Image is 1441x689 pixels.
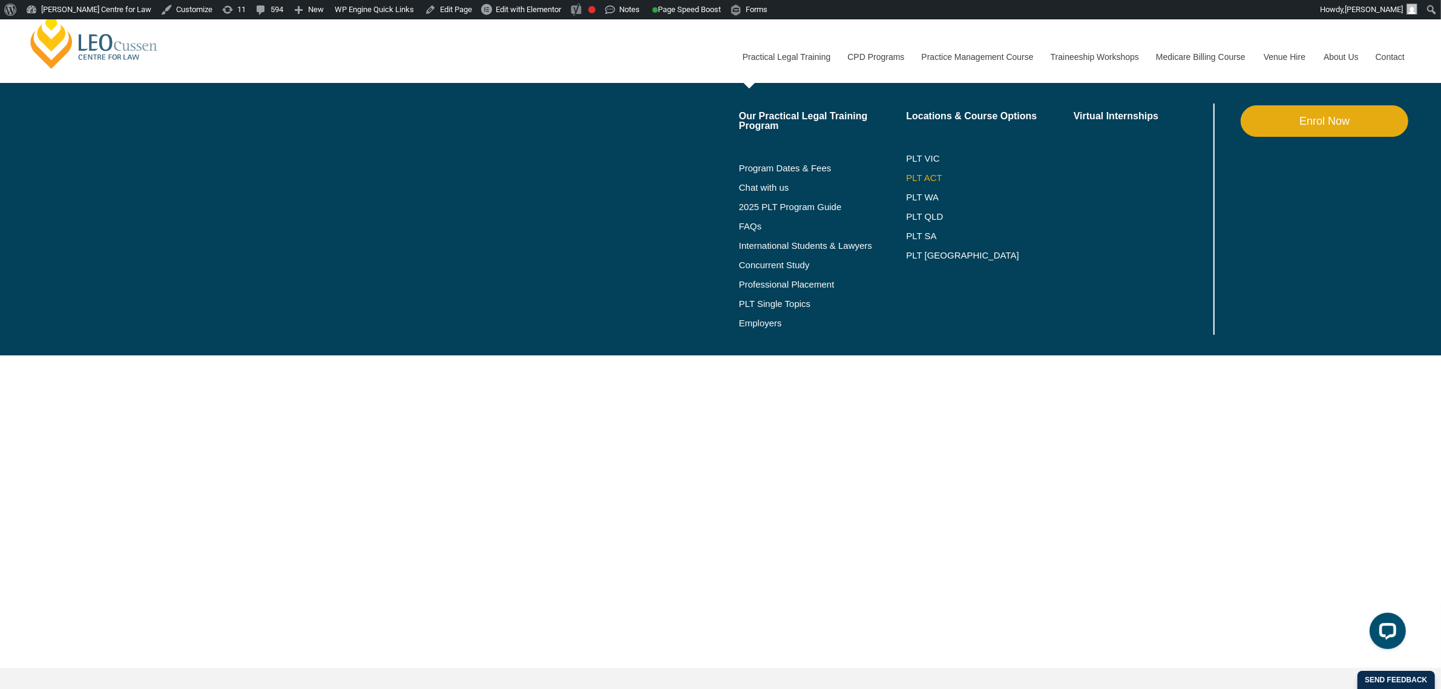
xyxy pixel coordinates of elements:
[739,260,907,270] a: Concurrent Study
[739,222,907,231] a: FAQs
[739,318,907,328] a: Employers
[739,241,907,251] a: International Students & Lawyers
[1345,5,1403,14] span: [PERSON_NAME]
[838,31,912,83] a: CPD Programs
[739,280,907,289] a: Professional Placement
[1147,31,1255,83] a: Medicare Billing Course
[739,111,907,131] a: Our Practical Legal Training Program
[1367,31,1414,83] a: Contact
[906,173,1074,183] a: PLT ACT
[1074,111,1211,121] a: Virtual Internships
[376,244,1066,668] iframe: Select a Date & Time - Calendly
[1315,31,1367,83] a: About Us
[1241,105,1408,137] a: Enrol Now
[906,111,1074,121] a: Locations & Course Options
[739,183,907,193] a: Chat with us
[1255,31,1315,83] a: Venue Hire
[906,251,1074,260] a: PLT [GEOGRAPHIC_DATA]
[906,193,1043,202] a: PLT WA
[734,31,839,83] a: Practical Legal Training
[739,299,907,309] a: PLT Single Topics
[906,154,1074,163] a: PLT VIC
[1360,608,1411,659] iframe: LiveChat chat widget
[739,202,876,212] a: 2025 PLT Program Guide
[1042,31,1147,83] a: Traineeship Workshops
[27,13,161,70] a: [PERSON_NAME] Centre for Law
[913,31,1042,83] a: Practice Management Course
[739,163,907,173] a: Program Dates & Fees
[906,212,1074,222] a: PLT QLD
[906,231,1074,241] a: PLT SA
